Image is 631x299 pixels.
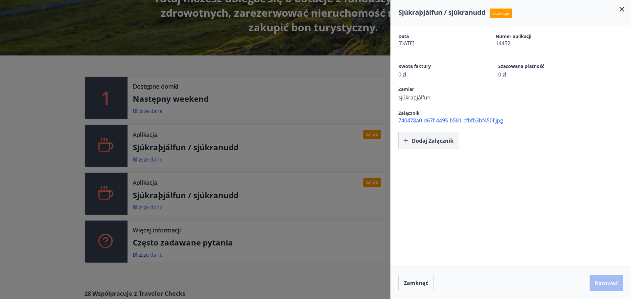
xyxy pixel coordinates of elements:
[398,94,431,101] font: sjúkraþjálfun
[492,11,509,16] font: Oczekuje
[398,132,459,149] button: Dodaj załącznik
[398,71,406,78] font: 0 zł
[398,40,414,47] font: [DATE]
[398,117,503,124] font: 740478a0-d67f-4495-b581-cfbfb3bf450f.jpg
[398,33,409,39] font: Data
[404,279,428,287] font: Zamknąć
[412,137,454,144] font: Dodaj załącznik
[496,40,510,47] font: 14452
[496,33,531,39] font: Numer aplikacji
[398,275,434,291] button: Zamknąć
[398,63,431,69] font: Kwota faktury
[498,63,544,69] font: Szacowana płatność
[398,8,486,17] font: Sjúkraþjálfun / sjúkranudd
[398,110,420,116] font: Załącznik
[498,71,506,78] font: 0 zł
[398,86,414,92] font: Zamiar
